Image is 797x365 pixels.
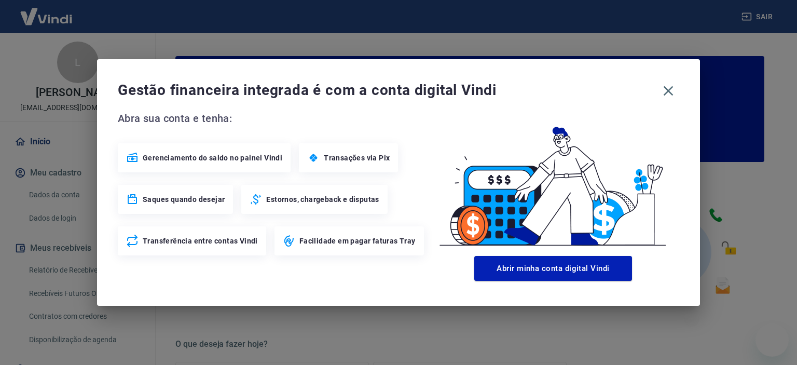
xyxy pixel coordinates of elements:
[474,256,632,281] button: Abrir minha conta digital Vindi
[681,299,702,319] iframe: Fechar mensagem
[324,153,390,163] span: Transações via Pix
[427,110,679,252] img: Good Billing
[143,236,258,246] span: Transferência entre contas Vindi
[299,236,416,246] span: Facilidade em pagar faturas Tray
[266,194,379,205] span: Estornos, chargeback e disputas
[118,80,657,101] span: Gestão financeira integrada é com a conta digital Vindi
[755,323,789,357] iframe: Botão para abrir a janela de mensagens
[118,110,427,127] span: Abra sua conta e tenha:
[143,153,282,163] span: Gerenciamento do saldo no painel Vindi
[143,194,225,205] span: Saques quando desejar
